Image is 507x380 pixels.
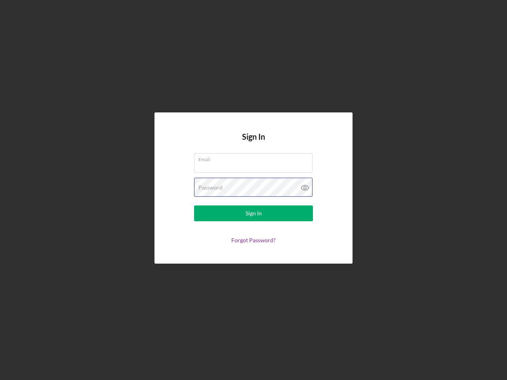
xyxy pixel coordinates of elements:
[198,154,313,162] label: Email
[242,132,265,153] h4: Sign In
[198,184,223,191] label: Password
[194,205,313,221] button: Sign In
[246,205,262,221] div: Sign In
[231,237,276,243] a: Forgot Password?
